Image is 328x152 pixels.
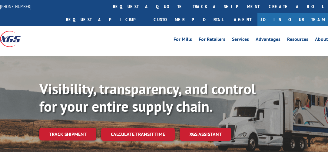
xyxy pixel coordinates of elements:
[39,128,96,140] a: Track shipment
[256,37,280,44] a: Advantages
[61,13,149,26] a: Request a pickup
[199,37,225,44] a: For Retailers
[315,37,328,44] a: About
[232,37,249,44] a: Services
[39,79,256,116] b: Visibility, transparency, and control for your entire supply chain.
[180,128,231,141] a: XGS ASSISTANT
[228,13,257,26] a: Agent
[174,37,192,44] a: For Mills
[287,37,308,44] a: Resources
[149,13,228,26] a: Customer Portal
[101,128,175,141] a: Calculate transit time
[257,13,328,26] a: Join Our Team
